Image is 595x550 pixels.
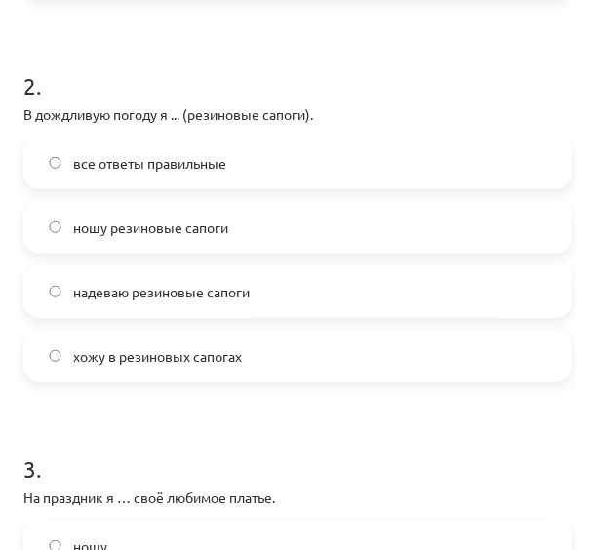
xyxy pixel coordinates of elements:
input: надеваю резиновые сапоги [49,286,61,298]
input: все ответы правильные [49,157,61,170]
h1: 2 . [23,38,572,98]
input: хожу в резиновых сапогах [49,350,61,363]
p: В дождливую погоду я ... (резиновые сапоги). [23,104,572,125]
input: ношу резиновые сапоги [49,221,61,234]
span: хожу в резиновых сапогах [73,346,242,367]
span: надеваю резиновые сапоги [73,282,250,302]
span: ношу резиновые сапоги [73,217,228,238]
span: все ответы правильные [73,153,226,174]
h1: 3 . [23,421,572,482]
p: На праздник я … своё любимое платье. [23,488,572,508]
